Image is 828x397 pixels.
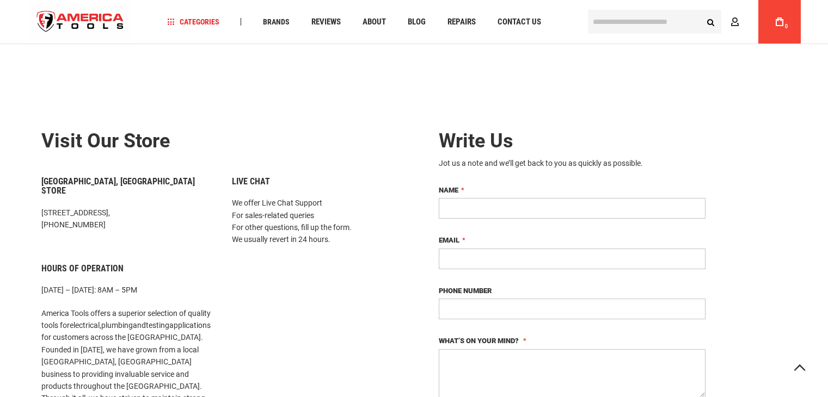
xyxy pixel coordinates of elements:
h6: Live Chat [232,177,406,187]
span: Contact Us [498,18,541,26]
a: plumbing [101,321,133,330]
a: Brands [258,15,295,29]
span: What’s on your mind? [439,337,519,345]
a: electrical [70,321,100,330]
span: Reviews [311,18,341,26]
span: Write Us [439,129,513,152]
span: Brands [263,18,290,26]
h6: Hours of Operation [41,264,216,274]
a: store logo [28,2,133,42]
p: [STREET_ADDRESS], [PHONE_NUMBER] [41,207,216,231]
img: America Tools [28,2,133,42]
h6: [GEOGRAPHIC_DATA], [GEOGRAPHIC_DATA] Store [41,177,216,196]
span: Categories [167,18,219,26]
h2: Visit our store [41,131,406,152]
p: [DATE] – [DATE]: 8AM – 5PM [41,284,216,296]
span: Email [439,236,459,244]
span: 0 [785,23,788,29]
a: Contact Us [493,15,546,29]
span: Phone Number [439,287,492,295]
a: Categories [162,15,224,29]
a: testing [146,321,169,330]
a: Repairs [443,15,481,29]
div: Jot us a note and we’ll get back to you as quickly as possible. [439,158,706,169]
p: We offer Live Chat Support For sales-related queries For other questions, fill up the form. We us... [232,197,406,246]
span: Blog [408,18,426,26]
button: Search [701,11,721,32]
a: Reviews [306,15,346,29]
a: About [358,15,391,29]
span: Name [439,186,458,194]
a: Blog [403,15,431,29]
span: About [363,18,386,26]
span: Repairs [447,18,476,26]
